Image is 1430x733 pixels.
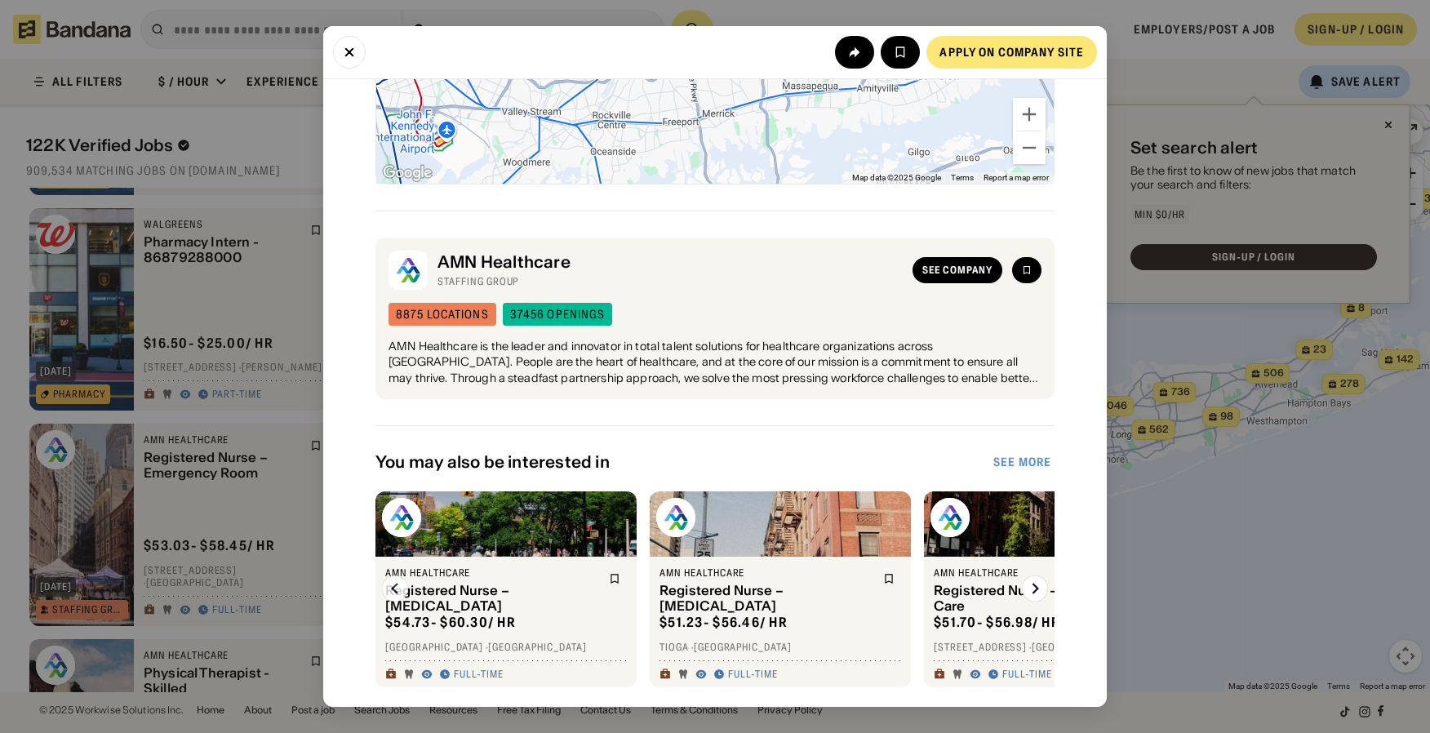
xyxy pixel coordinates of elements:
[382,575,408,602] img: Left Arrow
[934,614,1060,631] div: $ 51.70 - $56.98 / hr
[951,173,974,182] a: Terms (opens in new tab)
[930,498,970,537] img: AMN Healthcare logo
[934,583,1148,614] div: Registered Nurse – Progressive Care
[437,252,903,272] div: AMN Healthcare
[659,641,901,654] div: Tioga · [GEOGRAPHIC_DATA]
[984,173,1049,182] a: Report a map error
[659,583,873,614] div: Registered Nurse – [MEDICAL_DATA]
[659,566,873,580] div: AMN Healthcare
[389,251,428,290] img: AMN Healthcare logo
[934,566,1148,580] div: AMN Healthcare
[728,668,778,681] div: Full-time
[437,275,903,288] div: Staffing Group
[396,309,489,320] div: 8875 locations
[1013,131,1046,164] button: Zoom out
[380,162,434,184] img: Google
[385,583,599,614] div: Registered Nurse – [MEDICAL_DATA]
[380,162,434,184] a: Open this area in Google Maps (opens a new window)
[656,498,695,537] img: AMN Healthcare logo
[385,614,516,631] div: $ 54.73 - $60.30 / hr
[922,265,993,275] div: See company
[993,456,1051,468] div: See more
[375,452,990,472] div: You may also be interested in
[385,641,627,654] div: [GEOGRAPHIC_DATA] · [GEOGRAPHIC_DATA]
[385,566,599,580] div: AMN Healthcare
[454,668,504,681] div: Full-time
[510,309,606,320] div: 37456 openings
[1002,668,1052,681] div: Full-time
[934,641,1175,654] div: [STREET_ADDRESS] · [GEOGRAPHIC_DATA]
[389,339,1041,387] div: AMN Healthcare is the leader and innovator in total talent solutions for healthcare organizations...
[852,173,941,182] span: Map data ©2025 Google
[1013,98,1046,131] button: Zoom in
[939,47,1084,58] div: Apply on company site
[1022,575,1048,602] img: Right Arrow
[659,614,788,631] div: $ 51.23 - $56.46 / hr
[382,498,421,537] img: AMN Healthcare logo
[333,36,366,69] button: Close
